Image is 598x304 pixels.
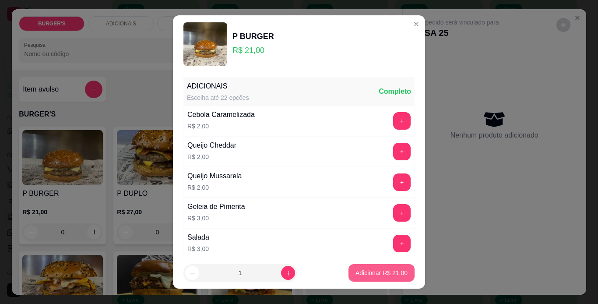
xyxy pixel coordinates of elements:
button: Adicionar R$ 21,00 [348,264,415,282]
button: add [393,204,411,222]
p: R$ 2,00 [187,122,255,131]
p: R$ 21,00 [232,44,274,57]
button: increase-product-quantity [281,266,295,280]
div: Queijo Mussarela [187,171,242,181]
p: R$ 3,00 [187,214,245,223]
button: add [393,143,411,160]
p: Adicionar R$ 21,00 [355,269,408,277]
div: P BURGER [232,30,274,42]
p: R$ 2,00 [187,152,236,161]
p: R$ 2,00 [187,183,242,192]
div: Escolha até 22 opções [187,93,249,102]
div: Geleia de Pimenta [187,201,245,212]
div: Queijo Cheddar [187,140,236,151]
div: ADICIONAIS [187,81,249,92]
div: Cebola Caramelizada [187,110,255,120]
button: decrease-product-quantity [185,266,199,280]
p: R$ 3,00 [187,244,209,253]
button: add [393,173,411,191]
div: Completo [379,86,411,97]
button: add [393,112,411,130]
button: Close [409,17,423,31]
div: Salada [187,232,209,243]
img: product-image [183,22,227,66]
button: add [393,235,411,252]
